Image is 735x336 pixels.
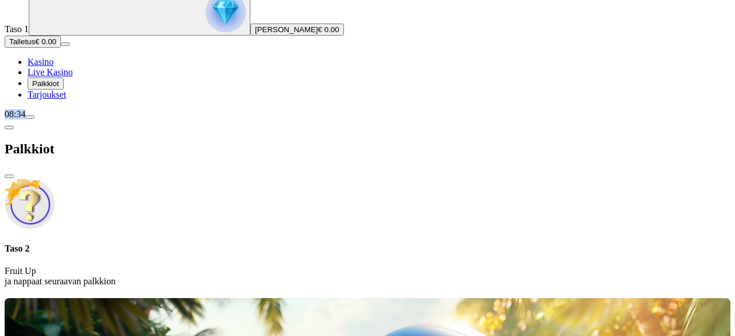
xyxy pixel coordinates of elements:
span: € 0.00 [318,25,339,34]
button: close [5,175,14,178]
span: Taso 1 [5,24,29,34]
span: 08:34 [5,109,25,119]
span: Talletus [9,37,35,46]
nav: Main menu [5,57,730,100]
p: Fruit Up ja nappaat seuraavan palkkion [5,266,730,287]
button: Talletusplus icon€ 0.00 [5,36,61,48]
h2: Palkkiot [5,141,730,157]
button: [PERSON_NAME]€ 0.00 [250,24,344,36]
img: Unlock reward icon [5,179,55,229]
button: chevron-left icon [5,126,14,129]
a: Kasino [28,57,53,67]
span: Palkkiot [32,79,59,88]
span: [PERSON_NAME] [255,25,318,34]
button: Palkkiot [28,78,64,90]
button: menu [25,115,34,119]
button: menu [61,43,70,46]
a: Live Kasino [28,67,73,77]
h4: Taso 2 [5,244,730,254]
span: € 0.00 [35,37,56,46]
a: Tarjoukset [28,90,66,99]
